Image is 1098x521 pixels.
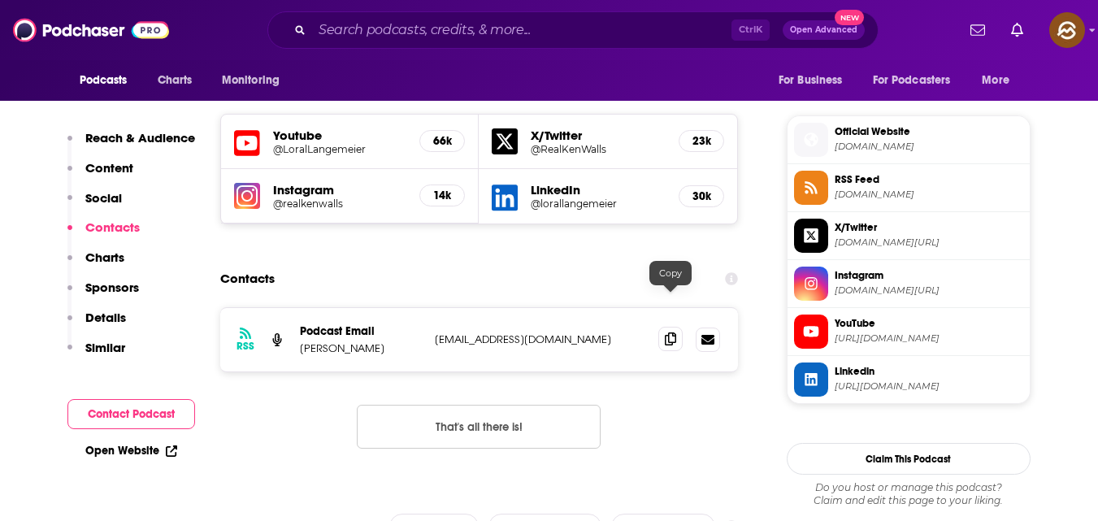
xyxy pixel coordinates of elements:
p: Charts [85,250,124,265]
span: Podcasts [80,69,128,92]
span: Monitoring [222,69,280,92]
span: Open Advanced [790,26,857,34]
h5: LinkedIn [531,182,666,198]
span: Do you host or manage this podcast? [787,481,1031,494]
a: Linkedin[URL][DOMAIN_NAME] [794,363,1023,397]
p: Details [85,310,126,325]
span: https://www.linkedin.com/in/lorallangemeier [835,380,1023,393]
span: instagram.com/realkenwalls [835,284,1023,297]
p: Contacts [85,219,140,235]
span: twitter.com/RealKenWalls [835,237,1023,249]
img: iconImage [234,183,260,209]
button: Charts [67,250,124,280]
button: Claim This Podcast [787,443,1031,475]
button: Content [67,160,133,190]
button: Social [67,190,122,220]
a: Charts [147,65,202,96]
div: Claim and edit this page to your liking. [787,481,1031,507]
p: Podcast Email [300,324,422,338]
span: New [835,10,864,25]
span: Linkedin [835,364,1023,379]
span: Charts [158,69,193,92]
div: Search podcasts, credits, & more... [267,11,879,49]
h3: RSS [237,340,254,353]
span: X/Twitter [835,220,1023,235]
button: Contact Podcast [67,399,195,429]
h5: 30k [692,189,710,203]
span: Official Website [835,124,1023,139]
button: open menu [862,65,974,96]
span: For Podcasters [873,69,951,92]
a: Show notifications dropdown [964,16,992,44]
button: Details [67,310,126,340]
button: Sponsors [67,280,139,310]
button: Nothing here. [357,405,601,449]
a: @lorallangemeier [531,198,666,210]
p: Similar [85,340,125,355]
a: RSS Feed[DOMAIN_NAME] [794,171,1023,205]
button: open menu [210,65,301,96]
span: Instagram [835,268,1023,283]
h2: Contacts [220,263,275,294]
span: Ctrl K [731,20,770,41]
button: open menu [68,65,149,96]
p: Social [85,190,122,206]
button: Show profile menu [1049,12,1085,48]
h5: 23k [692,134,710,148]
span: integratedwealthsystems.com [835,141,1023,153]
a: X/Twitter[DOMAIN_NAME][URL] [794,219,1023,253]
p: Sponsors [85,280,139,295]
a: Show notifications dropdown [1005,16,1030,44]
button: Reach & Audience [67,130,195,160]
a: @RealKenWalls [531,143,666,155]
p: [EMAIL_ADDRESS][DOMAIN_NAME] [435,332,646,346]
button: Contacts [67,219,140,250]
span: RSS Feed [835,172,1023,187]
span: For Business [779,69,843,92]
button: open menu [970,65,1030,96]
h5: Youtube [273,128,407,143]
img: Podchaser - Follow, Share and Rate Podcasts [13,15,169,46]
p: Reach & Audience [85,130,195,145]
button: Similar [67,340,125,370]
input: Search podcasts, credits, & more... [312,17,731,43]
a: Official Website[DOMAIN_NAME] [794,123,1023,157]
button: Open AdvancedNew [783,20,865,40]
span: YouTube [835,316,1023,331]
span: More [982,69,1009,92]
a: @LoralLangemeier [273,143,407,155]
a: Instagram[DOMAIN_NAME][URL] [794,267,1023,301]
button: open menu [767,65,863,96]
h5: X/Twitter [531,128,666,143]
h5: 14k [433,189,451,202]
p: [PERSON_NAME] [300,341,422,355]
h5: 66k [433,134,451,148]
div: Copy [649,261,692,285]
a: YouTube[URL][DOMAIN_NAME] [794,315,1023,349]
a: Open Website [85,444,177,458]
span: feeds.captivate.fm [835,189,1023,201]
img: User Profile [1049,12,1085,48]
span: https://www.youtube.com/@LoralLangemeier [835,332,1023,345]
p: Content [85,160,133,176]
h5: Instagram [273,182,407,198]
a: @realkenwalls [273,198,407,210]
span: Logged in as hey85204 [1049,12,1085,48]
